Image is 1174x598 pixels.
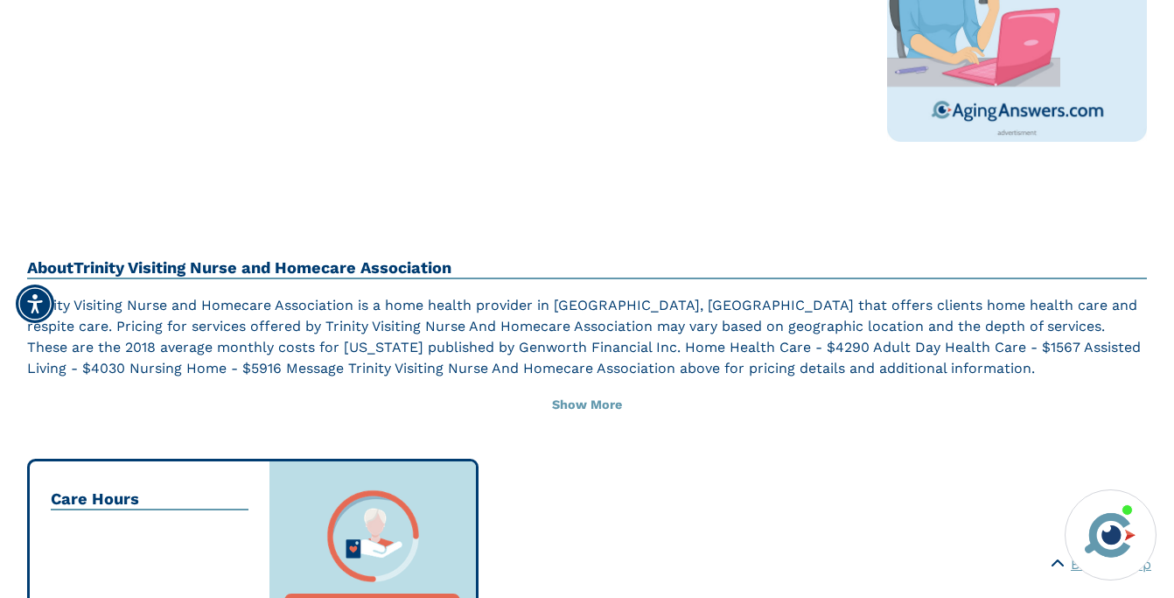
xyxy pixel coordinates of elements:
h2: Care Hours [51,489,248,510]
img: avatar [1080,505,1140,565]
button: Show More [27,386,1147,425]
span: Back to Top [1071,554,1151,575]
p: Trinity Visiting Nurse and Homecare Association is a home health provider in [GEOGRAPHIC_DATA], [... [27,295,1147,379]
div: Accessibility Menu [16,285,54,323]
h2: About Trinity Visiting Nurse and Homecare Association [27,258,1147,279]
iframe: iframe [828,240,1157,479]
